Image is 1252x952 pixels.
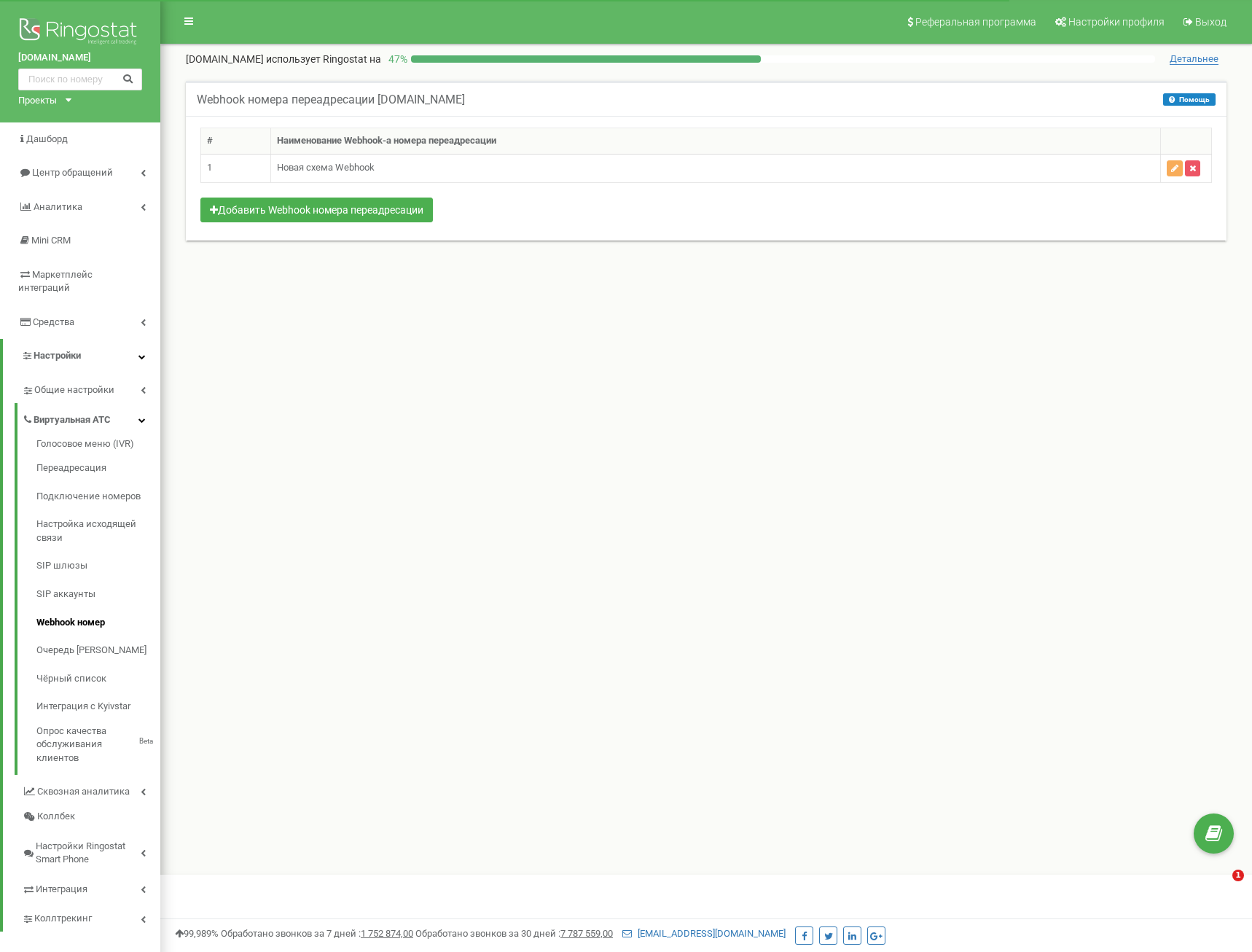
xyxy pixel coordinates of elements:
[18,51,142,65] a: [DOMAIN_NAME]
[1163,93,1216,106] button: Помощь
[22,403,160,433] a: Виртуальная АТС
[36,609,160,637] a: Webhook номер
[37,810,75,824] span: Коллбек
[36,721,160,765] a: Опрос качества обслуживания клиентовBeta
[381,52,411,66] p: 47 %
[34,350,81,361] span: Настройки
[270,154,1160,182] td: Новая схема Webhook
[36,580,160,609] a: SIP аккаунты
[22,830,160,873] a: Настройки Ringostat Smart Phone
[22,804,160,830] a: Коллбек
[1068,16,1165,28] span: Настройки профиля
[18,15,142,51] img: Ringostat logo
[197,93,465,106] h5: Webhook номера переадресации [DOMAIN_NAME]
[36,552,160,580] a: SIP шлюзы
[18,269,93,294] span: Маркетплейс интеграций
[36,510,160,552] a: Настройка исходящей связи
[36,437,160,455] a: Голосовое меню (IVR)
[32,167,113,178] span: Центр обращений
[36,665,160,693] a: Чёрный список
[270,128,1160,155] th: Наименование Webhook-а номера переадресации
[36,692,160,721] a: Интеграция с Kyivstar
[34,383,114,397] span: Общие настройки
[26,133,68,144] span: Дашборд
[266,53,381,65] span: использует Ringostat на
[1195,16,1226,28] span: Выход
[200,198,433,222] button: Добавить Webhook номера переадресации
[34,201,82,212] span: Аналитика
[186,52,381,66] p: [DOMAIN_NAME]
[36,840,141,867] span: Настройки Ringostat Smart Phone
[915,16,1036,28] span: Реферальная программа
[18,69,142,90] input: Поиск по номеру
[22,373,160,403] a: Общие настройки
[34,413,111,427] span: Виртуальная АТС
[36,636,160,665] a: Очередь [PERSON_NAME]
[36,454,160,483] a: Переадресация
[36,483,160,511] a: Подключение номеров
[3,339,160,373] a: Настройки
[33,316,74,327] span: Средства
[1232,870,1244,881] span: 1
[18,94,57,108] div: Проекты
[201,154,271,182] td: 1
[31,235,71,246] span: Mini CRM
[37,785,130,799] span: Сквозная аналитика
[201,128,271,155] th: #
[1202,870,1237,905] iframe: Intercom live chat
[22,775,160,805] a: Сквозная аналитика
[1170,53,1218,65] span: Детальнее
